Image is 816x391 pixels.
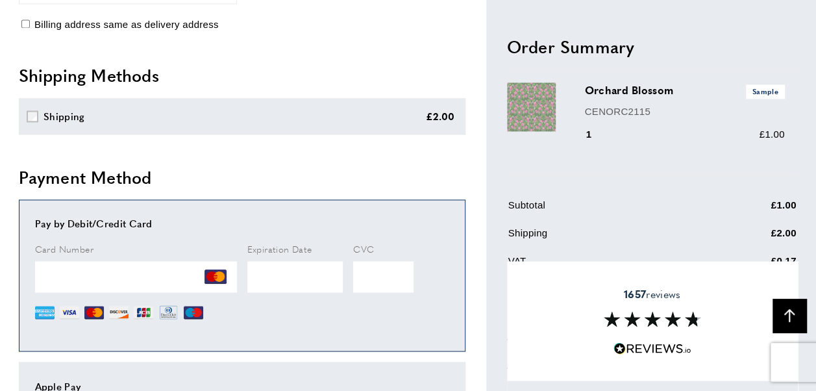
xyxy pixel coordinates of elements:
[35,242,93,255] span: Card Number
[158,303,179,322] img: DN.png
[426,108,455,124] div: £2.00
[21,19,30,28] input: Billing address same as delivery address
[204,266,227,288] img: MC.png
[35,303,55,322] img: AE.png
[585,127,610,143] div: 1
[84,303,104,322] img: MC.png
[247,242,312,255] span: Expiration Date
[507,35,798,58] h2: Order Summary
[134,303,153,322] img: JCB.png
[353,242,374,255] span: CVC
[707,198,797,223] td: £1.00
[19,64,465,87] h2: Shipping Methods
[707,254,797,279] td: £0.17
[34,19,219,30] span: Billing address same as delivery address
[19,166,465,189] h2: Payment Method
[613,342,691,355] img: Reviews.io 5 stars
[746,85,785,99] span: Sample
[247,261,343,292] iframe: Secure Credit Card Frame - Expiration Date
[184,303,203,322] img: MI.png
[43,108,84,124] div: Shipping
[109,303,129,322] img: DI.png
[35,216,449,231] div: Pay by Debit/Credit Card
[585,104,785,120] p: CENORC2115
[624,287,680,300] span: reviews
[604,311,701,327] img: Reviews section
[707,226,797,251] td: £2.00
[508,198,706,223] td: Subtotal
[759,129,784,140] span: £1.00
[60,303,79,322] img: VI.png
[35,261,237,292] iframe: Secure Credit Card Frame - Credit Card Number
[585,83,785,99] h3: Orchard Blossom
[508,226,706,251] td: Shipping
[508,254,706,279] td: VAT
[624,286,646,301] strong: 1657
[507,83,556,132] img: Orchard Blossom
[353,261,414,292] iframe: Secure Credit Card Frame - CVV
